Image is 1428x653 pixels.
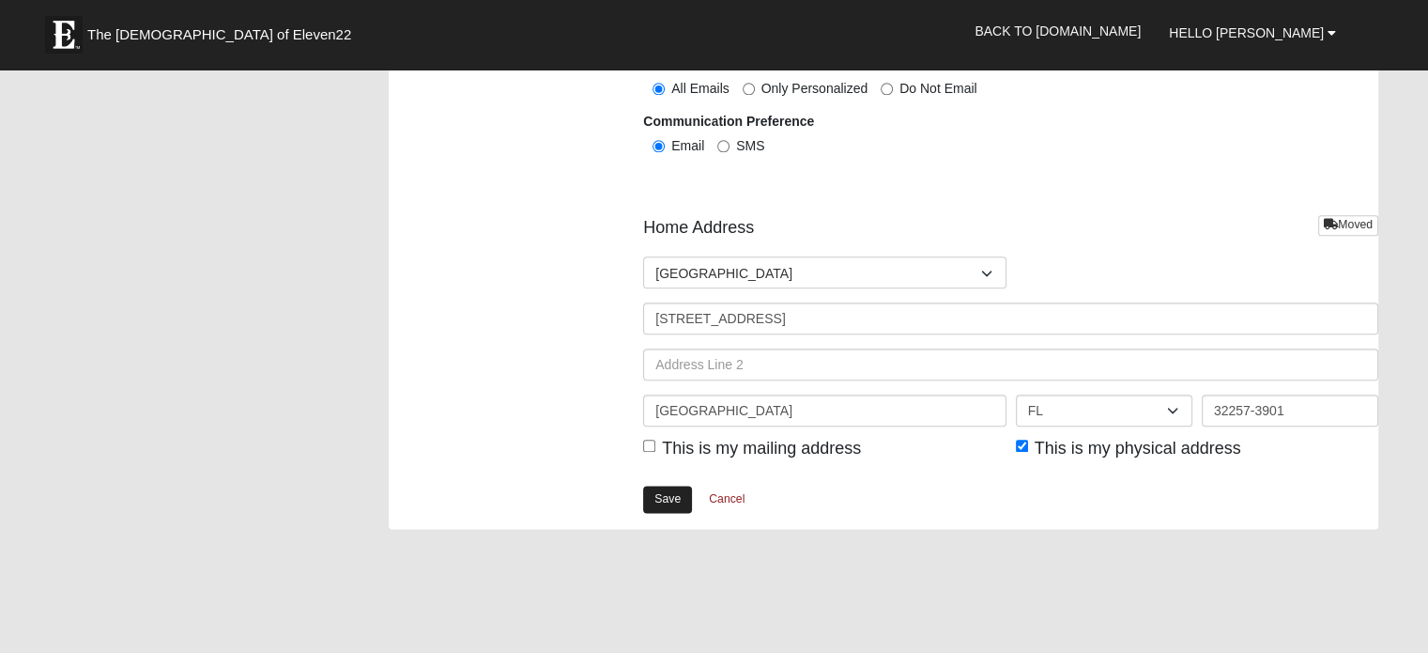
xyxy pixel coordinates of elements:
[643,215,754,241] span: Home Address
[881,83,893,95] input: Do Not Email
[761,81,868,96] span: Only Personalized
[1169,25,1324,40] span: Hello [PERSON_NAME]
[960,8,1155,54] a: Back to [DOMAIN_NAME]
[87,25,351,44] span: The [DEMOGRAPHIC_DATA] of Eleven22
[643,112,814,131] label: Communication Preference
[899,81,976,96] span: Do Not Email
[45,16,83,54] img: Eleven22 logo
[653,140,665,152] input: Email
[743,83,755,95] input: Only Personalized
[671,81,729,96] span: All Emails
[1016,440,1028,452] input: This is my physical address
[643,486,692,513] a: Save
[643,395,1006,427] input: City
[717,140,729,152] input: SMS
[1035,439,1241,458] span: This is my physical address
[1202,395,1378,427] input: Zip
[643,303,1378,334] input: Address Line 1
[655,257,980,289] span: [GEOGRAPHIC_DATA]
[1318,215,1378,235] a: Moved
[653,83,665,95] input: All Emails
[643,440,655,452] input: This is my mailing address
[36,7,411,54] a: The [DEMOGRAPHIC_DATA] of Eleven22
[736,138,764,153] span: SMS
[1155,9,1350,56] a: Hello [PERSON_NAME]
[643,349,1378,381] input: Address Line 2
[697,485,757,514] a: Cancel
[662,439,861,458] span: This is my mailing address
[671,138,704,153] span: Email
